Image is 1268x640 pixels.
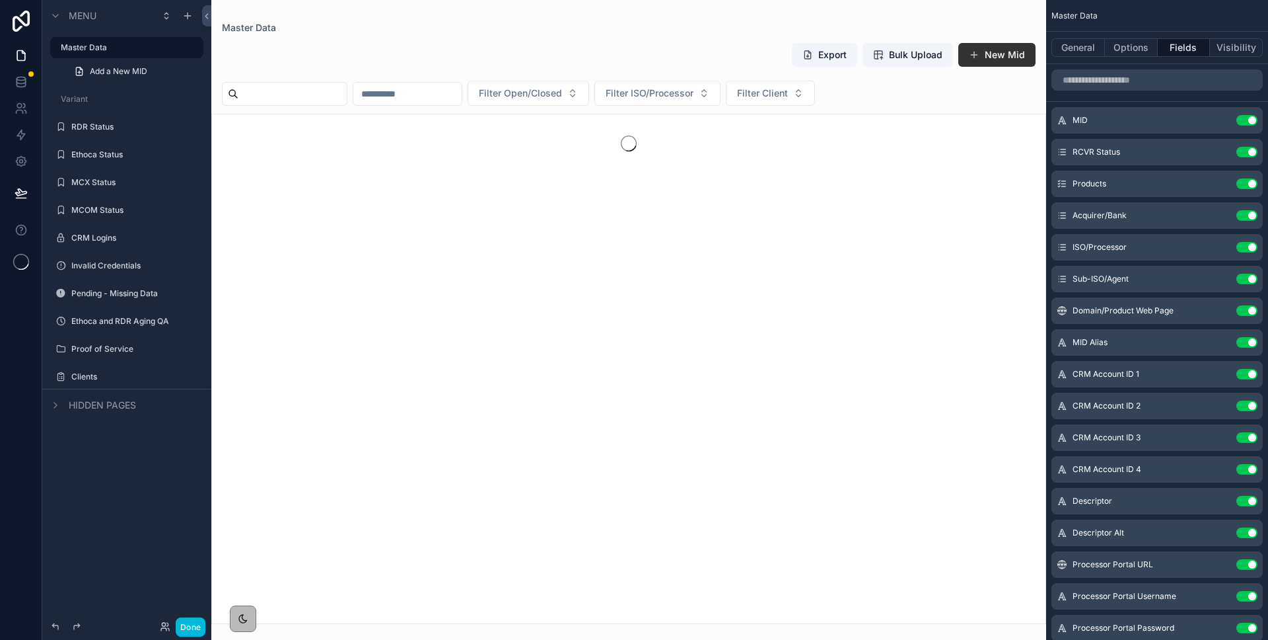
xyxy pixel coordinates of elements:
[1073,210,1127,221] span: Acquirer/Bank
[69,9,96,22] span: Menu
[66,61,203,82] a: Add a New MID
[1073,401,1141,411] span: CRM Account ID 2
[61,42,195,53] label: Master Data
[61,94,195,104] label: Variant
[71,316,195,327] label: Ethoca and RDR Aging QA
[1073,305,1174,316] span: Domain/Product Web Page
[1073,337,1108,348] span: MID Alias
[71,372,195,382] label: Clients
[71,260,195,271] label: Invalid Credentials
[1158,38,1211,57] button: Fields
[1073,179,1106,189] span: Products
[1073,464,1141,475] span: CRM Account ID 4
[71,233,195,243] label: CRM Logins
[71,344,195,354] label: Proof of Service
[1073,242,1127,253] span: ISO/Processor
[1210,38,1263,57] button: Visibility
[176,618,205,637] button: Done
[71,177,195,188] label: MCX Status
[1051,38,1105,57] button: General
[69,399,136,412] span: Hidden pages
[1073,432,1141,443] span: CRM Account ID 3
[71,122,195,132] label: RDR Status
[90,66,147,77] span: Add a New MID
[1073,147,1120,157] span: RCVR Status
[71,149,195,160] label: Ethoca Status
[1105,38,1158,57] button: Options
[1073,528,1124,538] span: Descriptor Alt
[1073,591,1176,602] span: Processor Portal Username
[1073,369,1139,380] span: CRM Account ID 1
[1073,559,1153,570] span: Processor Portal URL
[1073,274,1129,284] span: Sub-ISO/Agent
[1073,115,1088,126] span: MID
[71,288,195,299] label: Pending - Missing Data
[71,205,195,216] label: MCOM Status
[1051,11,1098,21] span: Master Data
[1073,496,1112,506] span: Descriptor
